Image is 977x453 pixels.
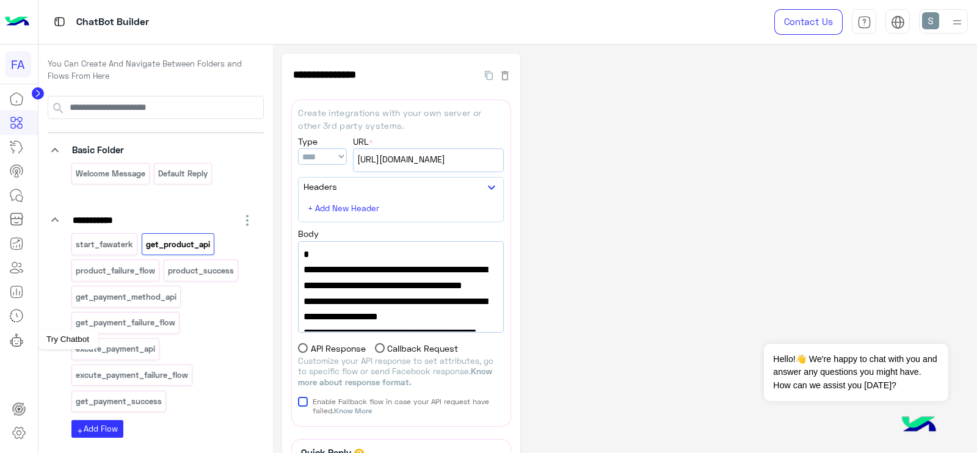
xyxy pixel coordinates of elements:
[303,247,498,263] span: {
[167,264,235,278] p: product_success
[303,180,337,193] label: Headers
[48,212,62,227] i: keyboard_arrow_down
[357,153,499,166] span: [URL][DOMAIN_NAME]
[298,106,504,132] p: Create integrations with your own server or other 3rd party systems.
[76,427,84,435] i: add
[37,330,98,349] div: Try Chatbot
[74,167,146,181] p: Welcome Message
[48,58,264,82] p: You Can Create And Navigate Between Folders and Flows From Here
[48,143,62,158] i: keyboard_arrow_down
[298,135,318,148] label: Type
[298,227,319,240] label: Body
[298,356,504,388] p: Customize your API response to set attributes, go to specific flow or send Facebook response.
[898,404,940,447] img: hulul-logo.png
[74,237,134,252] p: start_fawaterk
[922,12,939,29] img: userImage
[303,278,498,325] span: "authToken": "2f8fa1fb0391016316adbb0442310037304ac2a85d9239356f",
[76,14,149,31] p: ChatBot Builder
[74,342,156,356] p: excute_payment_api
[303,200,386,217] button: + Add New Header
[298,342,366,355] label: API Response
[298,366,492,387] a: Know more about response format.
[5,51,31,78] div: FA
[764,344,948,401] span: Hello!👋 We're happy to chat with you and answer any questions you might have. How can we assist y...
[74,290,177,304] p: get_payment_method_api
[891,15,905,29] img: tab
[145,237,211,252] p: get_product_api
[5,9,29,35] img: Logo
[950,15,965,30] img: profile
[74,264,156,278] p: product_failure_flow
[479,68,499,82] button: Duplicate Flow
[158,167,209,181] p: Default reply
[71,420,123,438] button: addAdd Flow
[72,144,124,155] span: Basic Folder
[303,262,498,278] span: "url": "[URL][DOMAIN_NAME]",
[74,394,162,408] p: get_payment_success
[334,406,372,415] a: Know More
[375,342,459,355] label: Callback Request
[857,15,871,29] img: tab
[353,135,373,148] label: URL
[774,9,843,35] a: Contact Us
[52,14,67,29] img: tab
[74,316,176,330] p: get_payment_failure_flow
[303,325,498,356] span: "failure_flow_name":"product_failure_flow",
[74,368,189,382] p: excute_payment_failure_flow
[499,68,511,82] button: Delete Flow
[484,180,499,195] button: keyboard_arrow_down
[313,397,504,415] span: Enable Fallback flow in case your API request have failed.
[852,9,876,35] a: tab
